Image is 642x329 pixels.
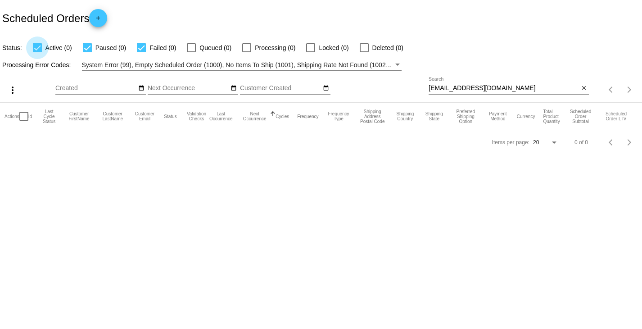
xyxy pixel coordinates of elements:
[164,114,176,119] button: Change sorting for Status
[517,114,535,119] button: Change sorting for CurrencyIso
[574,139,588,146] div: 0 of 0
[255,42,295,53] span: Processing (0)
[2,61,71,69] span: Processing Error Codes:
[424,111,444,121] button: Change sorting for ShippingState
[429,85,579,92] input: Search
[133,111,156,121] button: Change sorting for CustomerEmail
[138,85,145,92] mat-icon: date_range
[452,109,479,124] button: Change sorting for PreferredShippingOption
[208,111,234,121] button: Change sorting for LastOccurrenceUtc
[149,42,176,53] span: Failed (0)
[358,109,386,124] button: Change sorting for ShippingPostcode
[566,109,595,124] button: Change sorting for Subtotal
[66,111,92,121] button: Change sorting for CustomerFirstName
[100,111,125,121] button: Change sorting for CustomerLastName
[2,9,107,27] h2: Scheduled Orders
[231,85,237,92] mat-icon: date_range
[199,42,231,53] span: Queued (0)
[323,85,329,92] mat-icon: date_range
[95,42,126,53] span: Paused (0)
[533,140,558,146] mat-select: Items per page:
[55,85,136,92] input: Created
[82,59,402,71] mat-select: Filter by Processing Error Codes
[492,139,529,146] div: Items per page:
[327,111,351,121] button: Change sorting for FrequencyType
[602,81,620,99] button: Previous page
[533,139,539,146] span: 20
[28,114,32,119] button: Change sorting for Id
[7,85,18,96] mat-icon: more_vert
[40,109,58,124] button: Change sorting for LastProcessingCycleId
[543,103,566,130] mat-header-cell: Total Product Quantity
[240,85,321,92] input: Customer Created
[581,85,587,92] mat-icon: close
[487,111,509,121] button: Change sorting for PaymentMethod.Type
[276,114,289,119] button: Change sorting for Cycles
[242,111,267,121] button: Change sorting for NextOccurrenceUtc
[185,103,208,130] mat-header-cell: Validation Checks
[620,81,638,99] button: Next page
[148,85,229,92] input: Next Occurrence
[5,103,19,130] mat-header-cell: Actions
[2,44,22,51] span: Status:
[603,111,629,121] button: Change sorting for LifetimeValue
[45,42,72,53] span: Active (0)
[394,111,416,121] button: Change sorting for ShippingCountry
[620,133,638,151] button: Next page
[93,15,104,26] mat-icon: add
[297,114,318,119] button: Change sorting for Frequency
[372,42,403,53] span: Deleted (0)
[579,84,589,93] button: Clear
[602,133,620,151] button: Previous page
[319,42,348,53] span: Locked (0)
